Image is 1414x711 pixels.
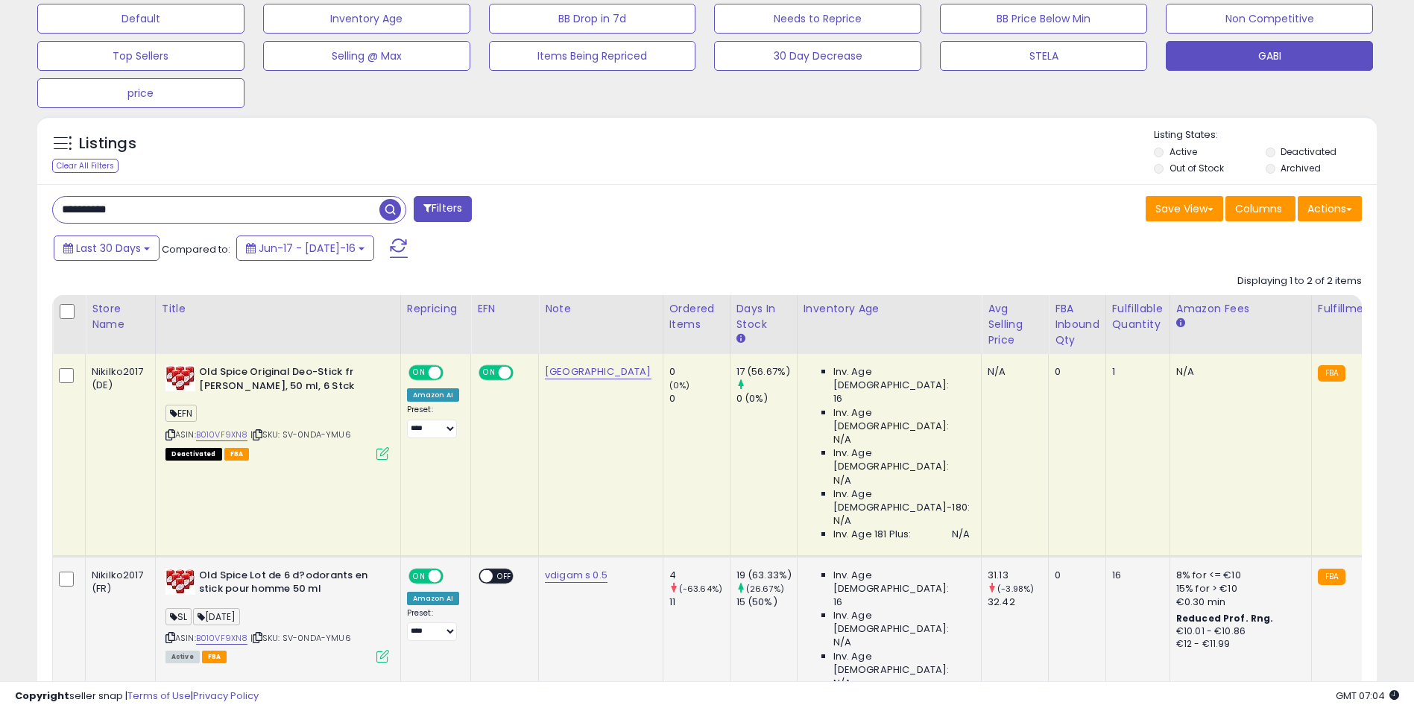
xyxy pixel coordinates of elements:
span: N/A [833,636,851,649]
span: OFF [493,569,517,582]
img: 41FTcQGYdwL._SL40_.jpg [165,365,195,391]
div: Amazon AI [407,388,459,402]
span: EFN [165,405,198,422]
small: (0%) [669,379,690,391]
span: N/A [833,474,851,487]
span: 16 [833,595,842,609]
div: seller snap | | [15,689,259,704]
button: Save View [1146,196,1223,221]
span: Inv. Age [DEMOGRAPHIC_DATA]: [833,609,970,636]
span: Jun-17 - [DATE]-16 [259,241,356,256]
div: Ordered Items [669,301,724,332]
small: FBA [1318,569,1345,585]
span: Inv. Age [DEMOGRAPHIC_DATA]: [833,406,970,433]
label: Archived [1281,162,1321,174]
button: Top Sellers [37,41,244,71]
span: Last 30 Days [76,241,141,256]
span: SL [165,608,192,625]
div: Amazon AI [407,592,459,605]
span: | SKU: SV-0NDA-YMU6 [250,429,351,440]
button: Last 30 Days [54,236,160,261]
div: €12 - €11.99 [1176,638,1300,651]
label: Out of Stock [1170,162,1224,174]
span: ON [410,367,429,379]
button: BB Drop in 7d [489,4,696,34]
button: 30 Day Decrease [714,41,921,71]
div: 15 (50%) [736,595,797,609]
div: 32.42 [988,595,1048,609]
small: (-63.64%) [679,583,722,595]
span: Inv. Age [DEMOGRAPHIC_DATA]: [833,569,970,595]
div: N/A [988,365,1037,379]
div: 16 [1112,569,1158,582]
div: Title [162,301,394,317]
small: (26.67%) [746,583,784,595]
div: 0 (0%) [736,392,797,405]
span: All listings that are unavailable for purchase on Amazon for any reason other than out-of-stock [165,448,222,461]
button: Inventory Age [263,4,470,34]
div: 4 [669,569,730,582]
div: 1 [1112,365,1158,379]
span: Columns [1235,201,1282,216]
span: 16 [833,392,842,405]
div: Nikilko2017 (DE) [92,365,144,392]
div: Avg Selling Price [988,301,1042,348]
a: Privacy Policy [193,689,259,703]
div: Store Name [92,301,149,332]
button: Selling @ Max [263,41,470,71]
div: Fulfillment [1318,301,1378,317]
div: 19 (63.33%) [736,569,797,582]
span: ON [480,367,499,379]
div: 8% for <= €10 [1176,569,1300,582]
div: Displaying 1 to 2 of 2 items [1237,274,1362,288]
b: Reduced Prof. Rng. [1176,612,1274,625]
div: 0 [669,365,730,379]
div: Inventory Age [804,301,975,317]
div: Clear All Filters [52,159,119,173]
button: Columns [1225,196,1295,221]
small: (-3.98%) [997,583,1034,595]
p: Listing States: [1154,128,1377,142]
span: Inv. Age [DEMOGRAPHIC_DATA]: [833,650,970,677]
div: Nikilko2017 (FR) [92,569,144,595]
button: STELA [940,41,1147,71]
a: vdigam s 0.5 [545,568,607,583]
button: Non Competitive [1166,4,1373,34]
div: EFN [477,301,532,317]
button: Actions [1298,196,1362,221]
b: Old Spice Original Deo-Stick fr [PERSON_NAME], 50 ml, 6 Stck [199,365,380,396]
div: 15% for > €10 [1176,582,1300,595]
strong: Copyright [15,689,69,703]
small: FBA [1318,365,1345,382]
div: Repricing [407,301,464,317]
span: N/A [833,677,851,690]
div: Amazon Fees [1176,301,1305,317]
a: [GEOGRAPHIC_DATA] [545,364,651,379]
label: Deactivated [1281,145,1336,158]
a: Terms of Use [127,689,191,703]
div: Days In Stock [736,301,791,332]
div: 0 [1055,365,1094,379]
button: price [37,78,244,108]
small: Days In Stock. [736,332,745,346]
button: Jun-17 - [DATE]-16 [236,236,374,261]
span: [DATE] [193,608,240,625]
div: 11 [669,595,730,609]
span: N/A [833,433,851,446]
a: B010VF9XN8 [196,632,248,645]
label: Active [1170,145,1197,158]
span: OFF [511,367,535,379]
div: N/A [1176,365,1300,379]
button: BB Price Below Min [940,4,1147,34]
span: FBA [224,448,250,461]
button: Filters [414,196,472,222]
b: Old Spice Lot de 6 d?odorants en stick pour homme 50 ml [199,569,380,600]
div: 31.13 [988,569,1048,582]
h5: Listings [79,133,136,154]
div: 0 [1055,569,1094,582]
span: OFF [441,569,464,582]
span: N/A [952,528,970,541]
span: All listings currently available for purchase on Amazon [165,651,200,663]
span: | SKU: SV-0NDA-YMU6 [250,632,351,644]
button: Default [37,4,244,34]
